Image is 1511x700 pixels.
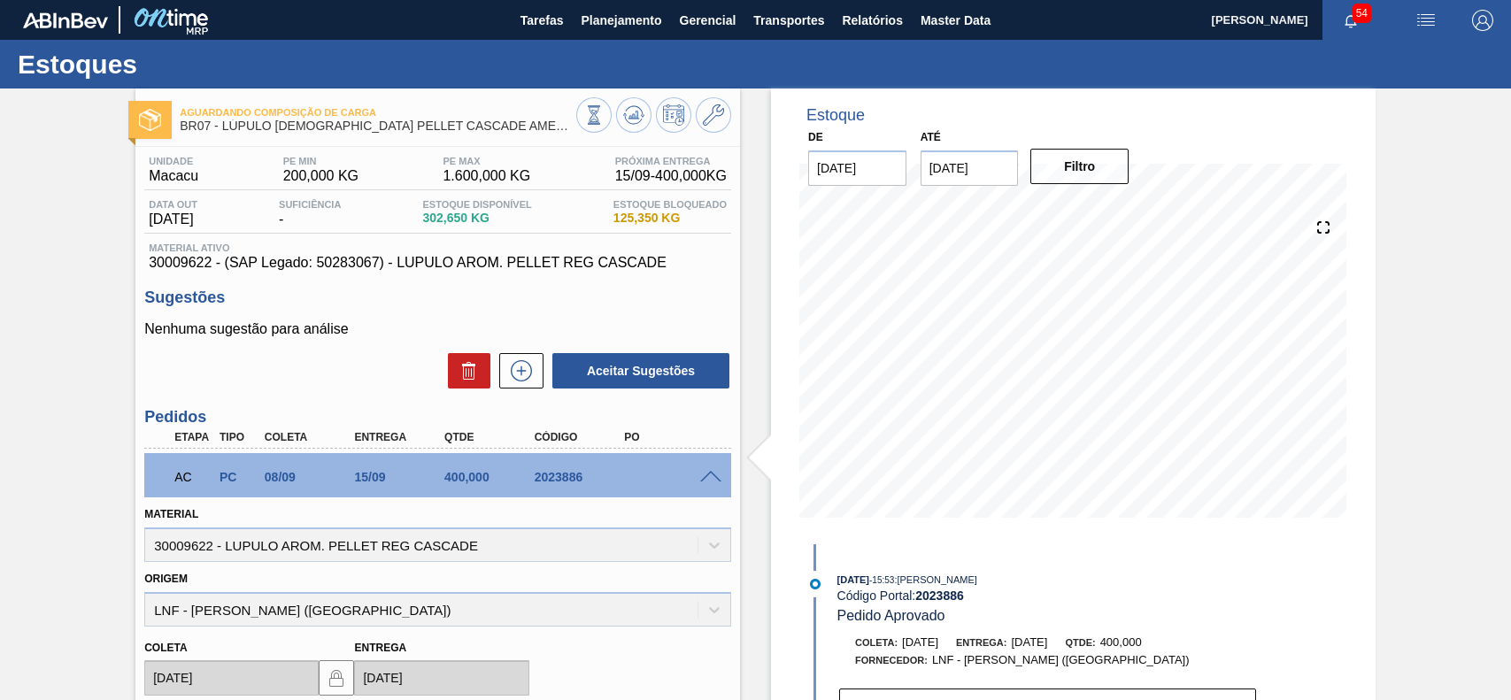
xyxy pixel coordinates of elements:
[443,168,530,184] span: 1.600,000 KG
[319,660,354,696] button: locked
[144,573,188,585] label: Origem
[530,470,630,484] div: 2023886
[1353,4,1371,23] span: 54
[842,10,902,31] span: Relatórios
[921,10,991,31] span: Master Data
[149,168,198,184] span: Macacu
[1100,635,1142,649] span: 400,000
[932,653,1190,666] span: LNF - [PERSON_NAME] ([GEOGRAPHIC_DATA])
[174,470,212,484] p: AC
[422,212,531,225] span: 302,650 KG
[215,431,261,443] div: Tipo
[439,353,490,388] div: Excluir Sugestões
[144,321,731,337] p: Nenhuma sugestão para análise
[620,431,720,443] div: PO
[808,131,823,143] label: De
[440,470,540,484] div: 400,000
[23,12,108,28] img: TNhmsLtSVTkK8tSr43FrP2fwEKptu5GPRR3wAAAABJRU5ErkJggg==
[354,642,406,654] label: Entrega
[170,458,216,496] div: Aguardando Composição de Carga
[149,156,198,166] span: Unidade
[543,351,731,390] div: Aceitar Sugestões
[1415,10,1437,31] img: userActions
[615,156,727,166] span: Próxima Entrega
[837,608,945,623] span: Pedido Aprovado
[680,10,736,31] span: Gerencial
[283,168,358,184] span: 200,000 KG
[180,119,576,133] span: BR07 - LÚPULO AROMÁTICO PELLET CASCADE AMERICAN
[902,635,938,649] span: [DATE]
[139,109,161,131] img: Ícone
[170,431,216,443] div: Etapa
[350,470,450,484] div: 15/09/2025
[149,242,727,253] span: Material ativo
[613,212,727,225] span: 125,350 KG
[921,150,1019,186] input: dd/mm/yyyy
[149,212,197,227] span: [DATE]
[806,106,865,125] div: Estoque
[552,353,729,388] button: Aceitar Sugestões
[656,97,691,133] button: Programar Estoque
[855,655,928,665] span: Fornecedor:
[855,637,898,648] span: Coleta:
[490,353,543,388] div: Nova sugestão
[894,574,977,585] span: : [PERSON_NAME]
[326,667,347,688] img: locked
[274,199,345,227] div: -
[1011,635,1047,649] span: [DATE]
[810,579,821,589] img: atual
[354,660,528,696] input: dd/mm/yyyy
[144,660,319,696] input: dd/mm/yyyy
[615,168,727,184] span: 15/09 - 400,000 KG
[144,508,198,520] label: Material
[753,10,824,31] span: Transportes
[149,199,197,210] span: Data out
[283,156,358,166] span: PE MIN
[350,431,450,443] div: Entrega
[440,431,540,443] div: Qtde
[869,575,894,585] span: - 15:53
[1030,149,1129,184] button: Filtro
[215,470,261,484] div: Pedido de Compra
[956,637,1006,648] span: Entrega:
[616,97,651,133] button: Atualizar Gráfico
[520,10,564,31] span: Tarefas
[144,642,187,654] label: Coleta
[149,255,727,271] span: 30009622 - (SAP Legado: 50283067) - LUPULO AROM. PELLET REG CASCADE
[581,10,661,31] span: Planejamento
[1322,8,1379,33] button: Notificações
[180,107,576,118] span: Aguardando Composição de Carga
[837,588,1258,603] div: Código Portal:
[576,97,612,133] button: Visão Geral dos Estoques
[530,431,630,443] div: Código
[18,54,332,74] h1: Estoques
[613,199,727,210] span: Estoque Bloqueado
[921,131,941,143] label: Até
[260,431,360,443] div: Coleta
[696,97,731,133] button: Ir ao Master Data / Geral
[279,199,341,210] span: Suficiência
[1472,10,1493,31] img: Logout
[260,470,360,484] div: 08/09/2025
[808,150,906,186] input: dd/mm/yyyy
[1065,637,1095,648] span: Qtde:
[144,288,731,307] h3: Sugestões
[837,574,869,585] span: [DATE]
[443,156,530,166] span: PE MAX
[915,588,964,603] strong: 2023886
[144,408,731,427] h3: Pedidos
[422,199,531,210] span: Estoque Disponível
